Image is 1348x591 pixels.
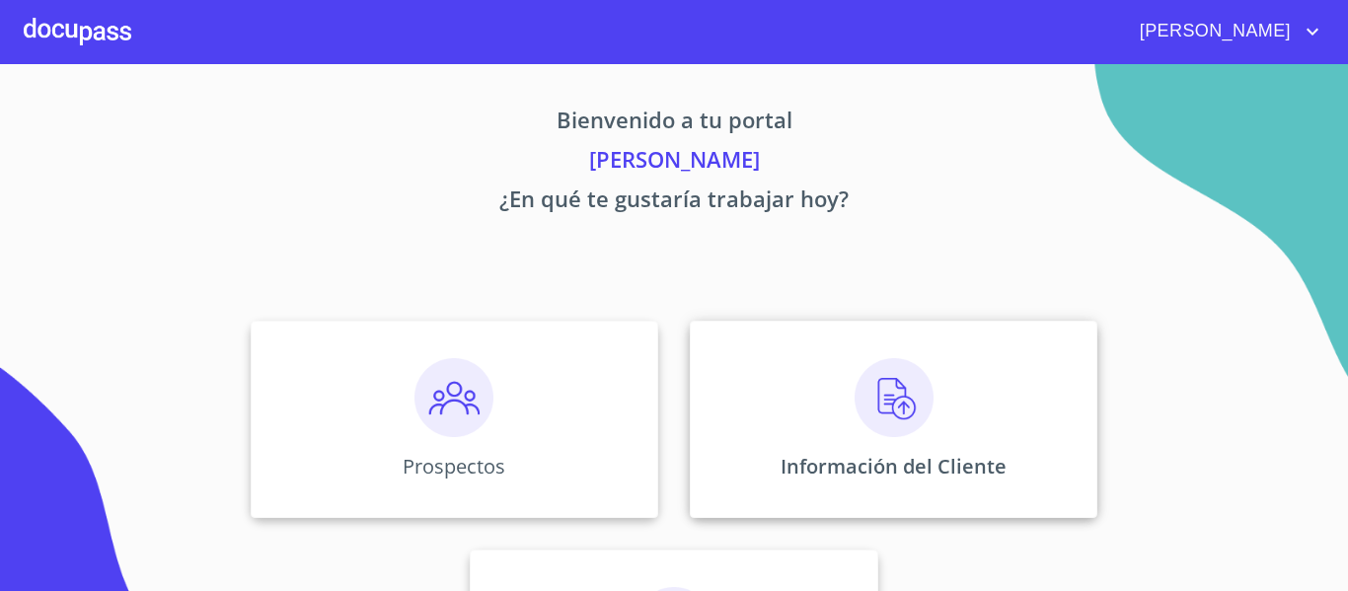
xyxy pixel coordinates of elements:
span: [PERSON_NAME] [1125,16,1301,47]
p: Prospectos [403,453,505,480]
p: Información del Cliente [781,453,1007,480]
img: prospectos.png [414,358,493,437]
button: account of current user [1125,16,1324,47]
p: ¿En qué te gustaría trabajar hoy? [66,183,1282,222]
img: carga.png [855,358,934,437]
p: [PERSON_NAME] [66,143,1282,183]
p: Bienvenido a tu portal [66,104,1282,143]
